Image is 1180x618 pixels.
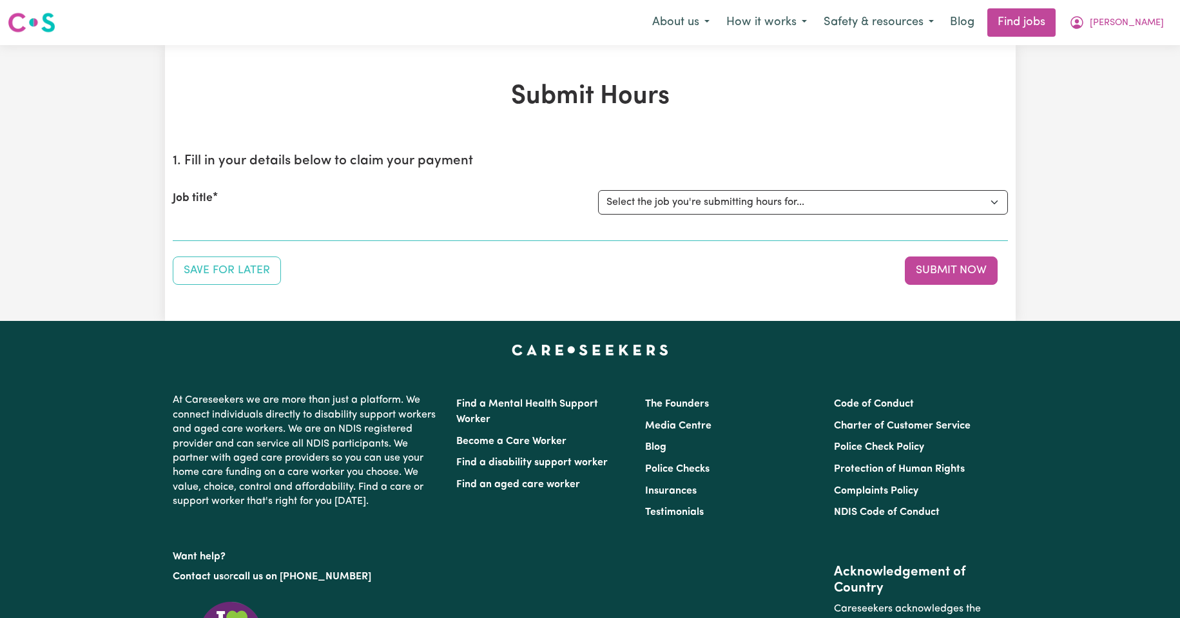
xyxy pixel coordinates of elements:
h2: 1. Fill in your details below to claim your payment [173,153,1008,169]
a: Police Check Policy [834,442,924,452]
h2: Acknowledgement of Country [834,565,1007,597]
p: Want help? [173,545,441,564]
p: At Careseekers we are more than just a platform. We connect individuals directly to disability su... [173,388,441,514]
button: Submit your job report [905,256,998,285]
button: Safety & resources [815,9,942,36]
a: call us on [PHONE_NUMBER] [233,572,371,582]
h1: Submit Hours [173,81,1008,112]
a: The Founders [645,399,709,409]
button: Save your job report [173,256,281,285]
a: Blog [645,442,666,452]
a: Careseekers home page [512,344,668,354]
p: or [173,565,441,589]
a: Complaints Policy [834,486,918,496]
a: Find a Mental Health Support Worker [456,399,598,425]
label: Job title [173,190,213,207]
a: Code of Conduct [834,399,914,409]
a: Testimonials [645,507,704,517]
a: Find a disability support worker [456,458,608,468]
img: Careseekers logo [8,11,55,34]
a: Protection of Human Rights [834,464,965,474]
a: Media Centre [645,421,711,431]
a: Charter of Customer Service [834,421,971,431]
button: How it works [718,9,815,36]
a: Police Checks [645,464,710,474]
span: [PERSON_NAME] [1090,16,1164,30]
a: Blog [942,8,982,37]
a: NDIS Code of Conduct [834,507,940,517]
a: Careseekers logo [8,8,55,37]
button: My Account [1061,9,1172,36]
a: Find jobs [987,8,1056,37]
a: Contact us [173,572,224,582]
a: Find an aged care worker [456,479,580,490]
button: About us [644,9,718,36]
a: Become a Care Worker [456,436,566,447]
a: Insurances [645,486,697,496]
